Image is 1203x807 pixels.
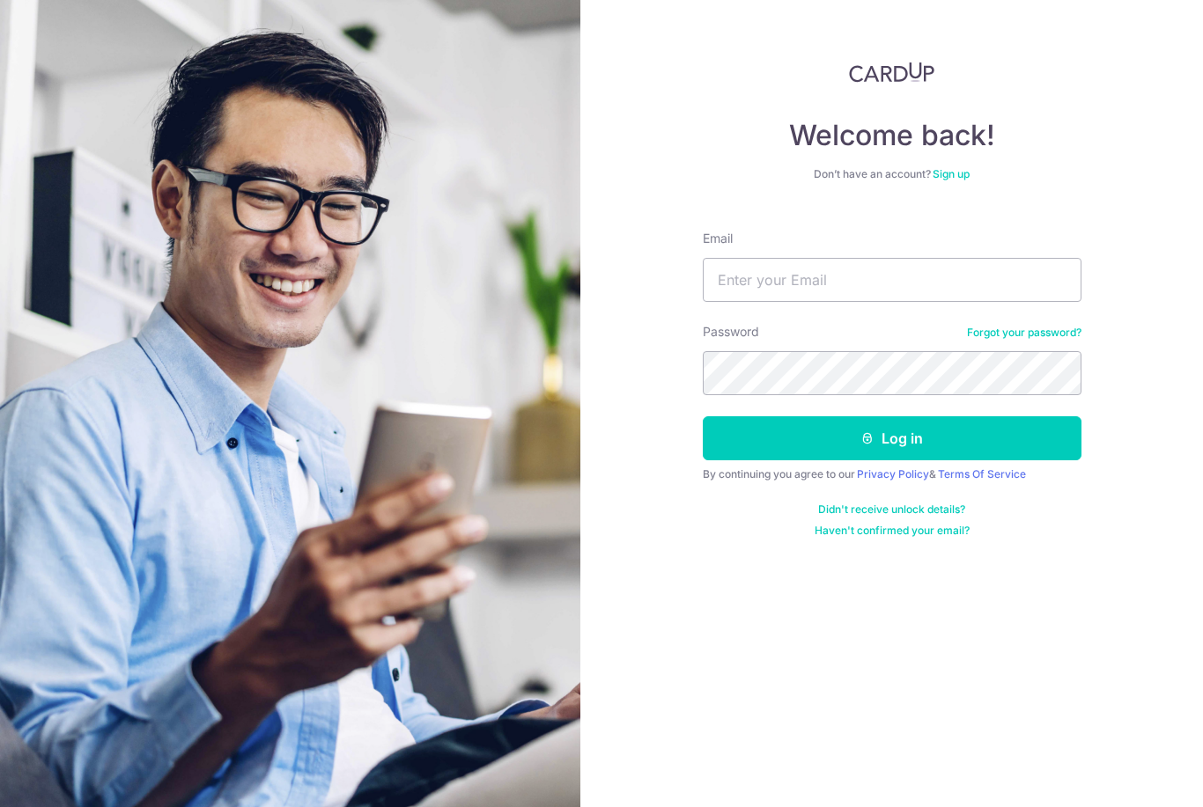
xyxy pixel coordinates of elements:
a: Haven't confirmed your email? [815,524,970,538]
a: Terms Of Service [938,467,1026,481]
img: CardUp Logo [849,62,935,83]
h4: Welcome back! [703,118,1081,153]
div: By continuing you agree to our & [703,467,1081,481]
a: Forgot your password? [967,326,1081,340]
label: Password [703,323,759,341]
a: Didn't receive unlock details? [818,503,965,517]
input: Enter your Email [703,258,1081,302]
div: Don’t have an account? [703,167,1081,181]
a: Sign up [933,167,970,180]
label: Email [703,230,733,247]
button: Log in [703,416,1081,460]
a: Privacy Policy [857,467,929,481]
